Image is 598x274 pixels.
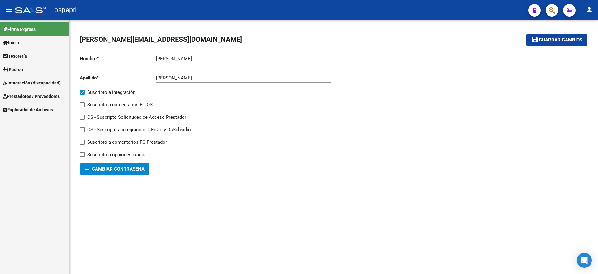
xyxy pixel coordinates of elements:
span: Guardar cambios [539,37,582,43]
span: Suscripto a opciones diarias [87,151,147,158]
span: Integración (discapacidad) [3,79,61,86]
button: Cambiar Contraseña [80,163,149,175]
span: OS - Suscripto Solicitudes de Acceso Prestador [87,113,186,121]
mat-icon: menu [5,6,12,13]
span: - ospepri [49,3,77,17]
span: Cambiar Contraseña [85,166,145,172]
span: Padrón [3,66,23,73]
span: Suscripto a comentarios FC Prestador [87,138,167,146]
mat-icon: add [83,166,91,173]
mat-icon: save [531,36,539,43]
span: Prestadores / Proveedores [3,93,60,100]
span: Tesorería [3,53,27,60]
span: Suscripto a integración [87,89,135,96]
button: Guardar cambios [526,34,587,46]
p: Apellido [80,75,156,81]
span: OS - Suscripto a integración DrEnvio y DsSubsidio [87,126,191,133]
mat-icon: person [586,6,593,13]
div: Open Intercom Messenger [577,253,592,268]
span: Explorador de Archivos [3,106,53,113]
span: Inicio [3,39,19,46]
span: [PERSON_NAME][EMAIL_ADDRESS][DOMAIN_NAME] [80,36,242,43]
span: Firma Express [3,26,36,33]
p: Nombre [80,55,156,62]
span: Suscripto a comentarios FC OS [87,101,153,108]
